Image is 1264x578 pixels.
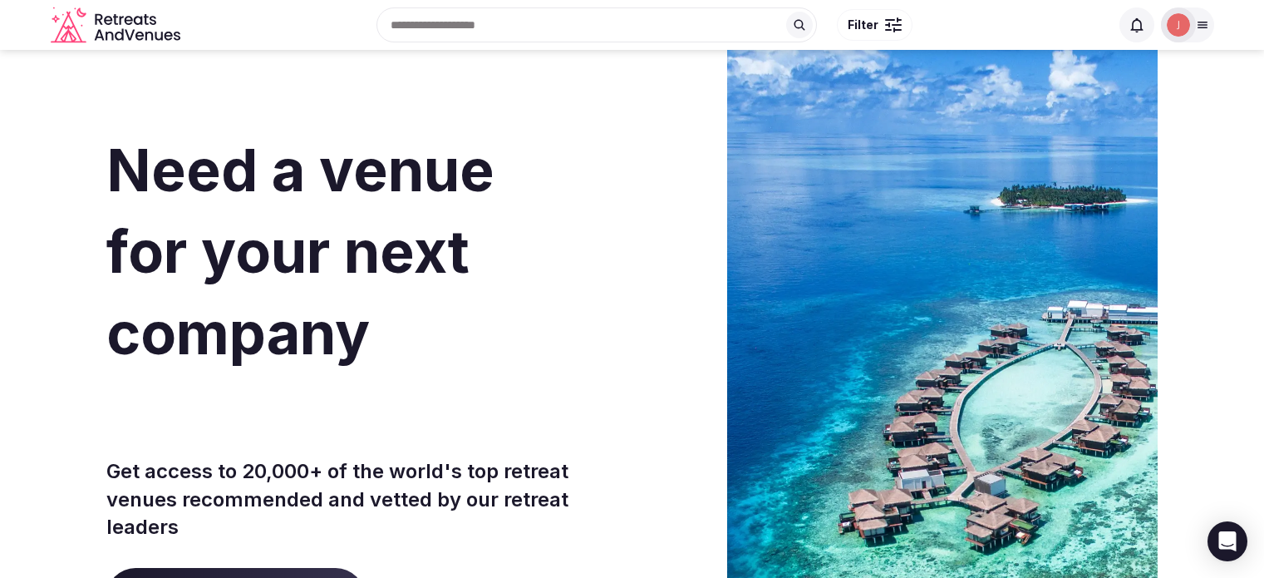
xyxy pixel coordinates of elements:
[1207,521,1247,561] div: Open Intercom Messenger
[106,457,626,541] p: Get access to 20,000+ of the world's top retreat venues recommended and vetted by our retreat lea...
[848,17,878,33] span: Filter
[51,7,184,44] a: Visit the homepage
[837,9,912,41] button: Filter
[1167,13,1190,37] img: Joanna Asiukiewicz
[51,7,184,44] svg: Retreats and Venues company logo
[106,135,494,368] span: Need a venue for your next company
